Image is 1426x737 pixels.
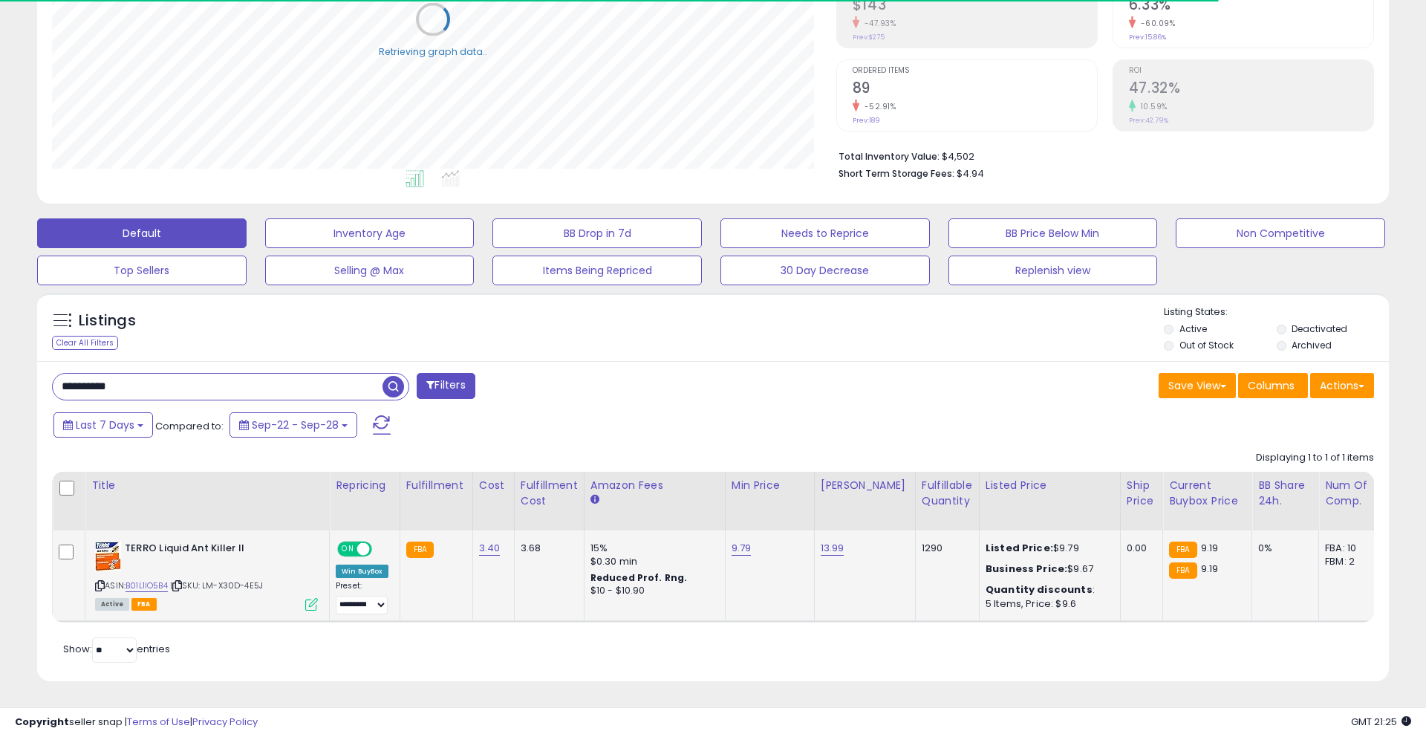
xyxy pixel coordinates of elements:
label: Deactivated [1292,322,1347,335]
div: Displaying 1 to 1 of 1 items [1256,451,1374,465]
div: 5 Items, Price: $9.6 [986,597,1109,611]
b: Total Inventory Value: [839,150,940,163]
span: FBA [131,598,157,611]
small: Prev: 42.79% [1129,116,1168,125]
h2: 89 [853,79,1097,100]
span: $4.94 [957,166,984,181]
small: FBA [406,542,434,558]
label: Out of Stock [1179,339,1234,351]
button: Needs to Reprice [720,218,930,248]
div: ASIN: [95,542,318,609]
div: $0.30 min [590,555,714,568]
button: 30 Day Decrease [720,256,930,285]
small: Prev: 15.86% [1129,33,1166,42]
div: Listed Price [986,478,1114,493]
span: 2025-10-6 21:25 GMT [1351,715,1411,729]
span: Last 7 Days [76,418,134,432]
span: OFF [370,543,394,556]
small: Prev: $275 [853,33,885,42]
button: Save View [1159,373,1236,398]
button: Items Being Repriced [492,256,702,285]
button: Actions [1310,373,1374,398]
b: Short Term Storage Fees: [839,167,954,180]
img: 51nDDXAfmDL._SL40_.jpg [95,542,121,571]
div: Current Buybox Price [1169,478,1246,509]
span: ON [339,543,357,556]
a: Privacy Policy [192,715,258,729]
div: Clear All Filters [52,336,118,350]
h5: Listings [79,311,136,331]
button: Inventory Age [265,218,475,248]
label: Archived [1292,339,1332,351]
button: Non Competitive [1176,218,1385,248]
span: Columns [1248,378,1295,393]
div: 1290 [922,542,968,555]
div: Preset: [336,581,388,614]
div: Ship Price [1127,478,1156,509]
div: FBM: 2 [1325,555,1374,568]
div: 0.00 [1127,542,1151,555]
span: ROI [1129,67,1373,75]
div: Fulfillable Quantity [922,478,973,509]
div: Cost [479,478,508,493]
button: Filters [417,373,475,399]
small: Amazon Fees. [590,493,599,507]
button: Selling @ Max [265,256,475,285]
small: -47.93% [859,18,896,29]
b: Quantity discounts [986,582,1093,597]
b: Listed Price: [986,541,1053,555]
div: Num of Comp. [1325,478,1379,509]
h2: 47.32% [1129,79,1373,100]
span: Show: entries [63,642,170,656]
small: -52.91% [859,101,896,112]
small: 10.59% [1136,101,1168,112]
div: $10 - $10.90 [590,585,714,597]
span: All listings currently available for purchase on Amazon [95,598,129,611]
b: TERRO Liquid Ant Killer ll [125,542,305,559]
b: Business Price: [986,562,1067,576]
a: 9.79 [732,541,752,556]
span: Sep-22 - Sep-28 [252,418,339,432]
div: Amazon Fees [590,478,719,493]
div: Fulfillment [406,478,466,493]
b: Reduced Prof. Rng. [590,571,688,584]
button: Default [37,218,247,248]
strong: Copyright [15,715,69,729]
button: BB Drop in 7d [492,218,702,248]
a: B01L1IO5B4 [126,579,168,592]
span: 9.19 [1201,562,1219,576]
div: $9.67 [986,562,1109,576]
a: 13.99 [821,541,844,556]
div: : [986,583,1109,597]
span: 9.19 [1201,541,1219,555]
small: Prev: 189 [853,116,880,125]
div: 0% [1258,542,1307,555]
small: FBA [1169,542,1197,558]
button: Sep-22 - Sep-28 [229,412,357,438]
small: FBA [1169,562,1197,579]
button: Last 7 Days [53,412,153,438]
div: Min Price [732,478,808,493]
div: seller snap | | [15,715,258,730]
a: 3.40 [479,541,501,556]
div: 15% [590,542,714,555]
div: Title [91,478,323,493]
div: 3.68 [521,542,573,555]
button: Columns [1238,373,1308,398]
label: Active [1179,322,1207,335]
div: $9.79 [986,542,1109,555]
div: Win BuyBox [336,565,388,578]
span: | SKU: LM-X30D-4E5J [170,579,263,591]
div: Fulfillment Cost [521,478,578,509]
div: Retrieving graph data.. [379,45,487,58]
button: Top Sellers [37,256,247,285]
span: Compared to: [155,419,224,433]
button: Replenish view [948,256,1158,285]
div: [PERSON_NAME] [821,478,909,493]
span: Ordered Items [853,67,1097,75]
p: Listing States: [1164,305,1388,319]
small: -60.09% [1136,18,1176,29]
li: $4,502 [839,146,1363,164]
button: BB Price Below Min [948,218,1158,248]
a: Terms of Use [127,715,190,729]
